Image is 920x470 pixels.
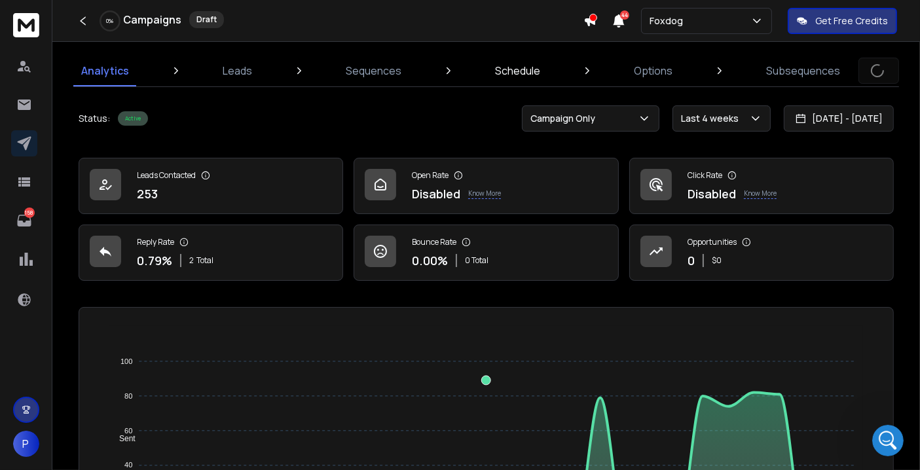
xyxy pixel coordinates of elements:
[189,11,224,28] div: Draft
[124,461,132,469] tspan: 40
[13,431,39,457] button: P
[189,255,194,266] span: 2
[223,63,252,79] p: Leads
[10,41,215,102] div: Hey [PERSON_NAME], thanks for reaching out.Let me check this for you.Add reaction
[784,105,894,132] button: [DATE] - [DATE]
[468,189,501,199] p: Know More
[412,185,460,203] p: Disabled
[766,63,840,79] p: Subsequences
[629,158,894,214] a: Click RateDisabledKnow More
[124,427,132,435] tspan: 60
[650,14,688,27] p: Foxdog
[24,208,35,218] p: 158
[109,434,136,443] span: Sent
[354,158,618,214] a: Open RateDisabledKnow More
[487,55,548,86] a: Schedule
[620,10,629,20] span: 44
[788,8,897,34] button: Get Free Credits
[346,63,401,79] p: Sequences
[205,5,230,30] button: Home
[62,369,73,380] button: Gif picker
[64,16,157,29] p: Active in the last 15m
[118,111,148,126] div: Active
[79,158,343,214] a: Leads Contacted253
[712,255,722,266] p: $ 0
[354,225,618,281] a: Bounce Rate0.00%0 Total
[10,143,251,389] div: Raj says…
[137,185,158,203] p: 253
[79,225,343,281] a: Reply Rate0.79%2Total
[64,7,149,16] h1: [PERSON_NAME]
[137,237,174,247] p: Reply Rate
[215,55,260,86] a: Leads
[872,425,904,456] iframe: Intercom live chat
[626,55,680,86] a: Options
[530,112,600,125] p: Campaign Only
[412,170,449,181] p: Open Rate
[10,143,215,365] div: Hi [PERSON_NAME],​I checked your account, and as per your sending schedule, emails are set to go ...
[744,189,777,199] p: Know More
[465,255,488,266] p: 0 Total
[629,225,894,281] a: Opportunities0$0
[56,115,223,127] div: joined the conversation
[688,170,722,181] p: Click Rate
[41,369,52,380] button: Emoji picker
[137,170,196,181] p: Leads Contacted
[10,113,251,143] div: Raj says…
[815,14,888,27] p: Get Free Credits
[688,251,695,270] p: 0
[688,237,737,247] p: Opportunities
[688,185,736,203] p: Disabled
[338,55,409,86] a: Sequences
[495,63,540,79] p: Schedule
[137,251,172,270] p: 0.79 %
[196,255,213,266] span: Total
[412,237,456,247] p: Bounce Rate
[225,364,246,385] button: Send a message…
[79,112,110,125] p: Status:
[56,117,130,126] b: [PERSON_NAME]
[21,176,204,240] div: I checked your account, and as per your sending schedule, emails are set to go out only [DATE], [...
[230,5,253,29] div: Close
[39,115,52,128] img: Profile image for Raj
[123,12,181,27] h1: Campaigns
[124,392,132,400] tspan: 80
[120,357,132,365] tspan: 100
[81,63,129,79] p: Analytics
[107,17,114,25] p: 0 %
[73,55,137,86] a: Analytics
[21,49,204,75] div: Hey [PERSON_NAME], thanks for reaching out.
[21,82,204,95] div: Let me check this for you.
[83,369,94,380] button: Start recording
[20,369,31,380] button: Upload attachment
[634,63,672,79] p: Options
[37,7,58,28] img: Profile image for Raj
[21,151,204,176] div: Hi [PERSON_NAME], ​
[10,41,251,113] div: Lakshita says…
[21,240,204,291] div: Everything looks good, and your campaigns will resume sending as per schedule.
[9,5,33,30] button: go back
[11,208,37,234] a: 158
[11,342,251,364] textarea: Message…
[412,251,448,270] p: 0.00 %
[681,112,744,125] p: Last 4 weeks
[758,55,848,86] a: Subsequences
